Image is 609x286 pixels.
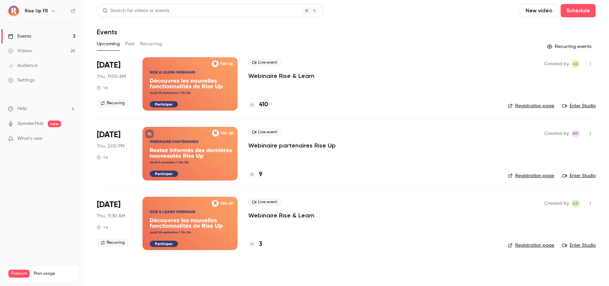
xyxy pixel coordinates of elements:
[520,4,558,17] button: New video
[544,60,569,68] span: Created by
[34,271,75,276] span: Plan usage
[8,33,31,40] div: Events
[97,85,108,91] div: 1 h
[248,128,281,136] span: Live event
[573,130,579,138] span: MP
[508,172,554,179] a: Registration page
[544,41,596,52] button: Recurring events
[572,130,580,138] span: Morgane Philbert
[97,127,132,180] div: Nov 6 Thu, 2:00 PM (Europe/Paris)
[259,100,268,109] h4: 410
[248,240,262,249] a: 3
[562,242,596,249] a: Enter Studio
[259,170,262,179] h4: 9
[48,121,61,127] span: new
[97,99,129,107] span: Recurring
[573,199,578,207] span: AS
[97,39,120,49] button: Upcoming
[8,48,32,54] div: Videos
[97,130,120,140] span: [DATE]
[67,136,75,142] iframe: Noticeable Trigger
[8,62,38,69] div: Audience
[125,39,135,49] button: Past
[8,77,35,84] div: Settings
[8,6,19,16] img: Rise Up FR
[97,199,120,210] span: [DATE]
[544,130,569,138] span: Created by
[544,199,569,207] span: Created by
[508,103,554,109] a: Registration page
[102,7,169,14] div: Search for videos or events
[25,8,48,14] h6: Rise Up FR
[97,225,108,230] div: 1 h
[97,60,120,71] span: [DATE]
[97,57,132,111] div: Sep 25 Thu, 11:00 AM (Europe/Paris)
[248,72,314,80] a: Webinaire Rise & Learn
[17,120,44,127] a: SpeakerHub
[248,170,262,179] a: 9
[248,59,281,67] span: Live event
[572,199,580,207] span: Aliocha Segard
[248,198,281,206] span: Live event
[248,211,314,219] a: Webinaire Rise & Learn
[97,143,124,149] span: Thu, 2:00 PM
[97,213,125,219] span: Thu, 11:30 AM
[259,240,262,249] h4: 3
[248,142,336,149] a: Webinaire partenaires Rise Up
[248,100,268,109] a: 410
[97,155,108,160] div: 1 h
[97,197,132,250] div: Dec 18 Thu, 11:30 AM (Europe/Paris)
[561,4,596,17] button: Schedule
[17,105,27,112] span: Help
[508,242,554,249] a: Registration page
[8,270,30,278] span: Premium
[97,239,129,247] span: Recurring
[140,39,163,49] button: Recurring
[573,60,578,68] span: AS
[8,105,75,112] li: help-dropdown-opener
[572,60,580,68] span: Aliocha Segard
[17,135,42,142] span: What's new
[97,28,117,36] h1: Events
[97,73,126,80] span: Thu, 11:00 AM
[562,172,596,179] a: Enter Studio
[562,103,596,109] a: Enter Studio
